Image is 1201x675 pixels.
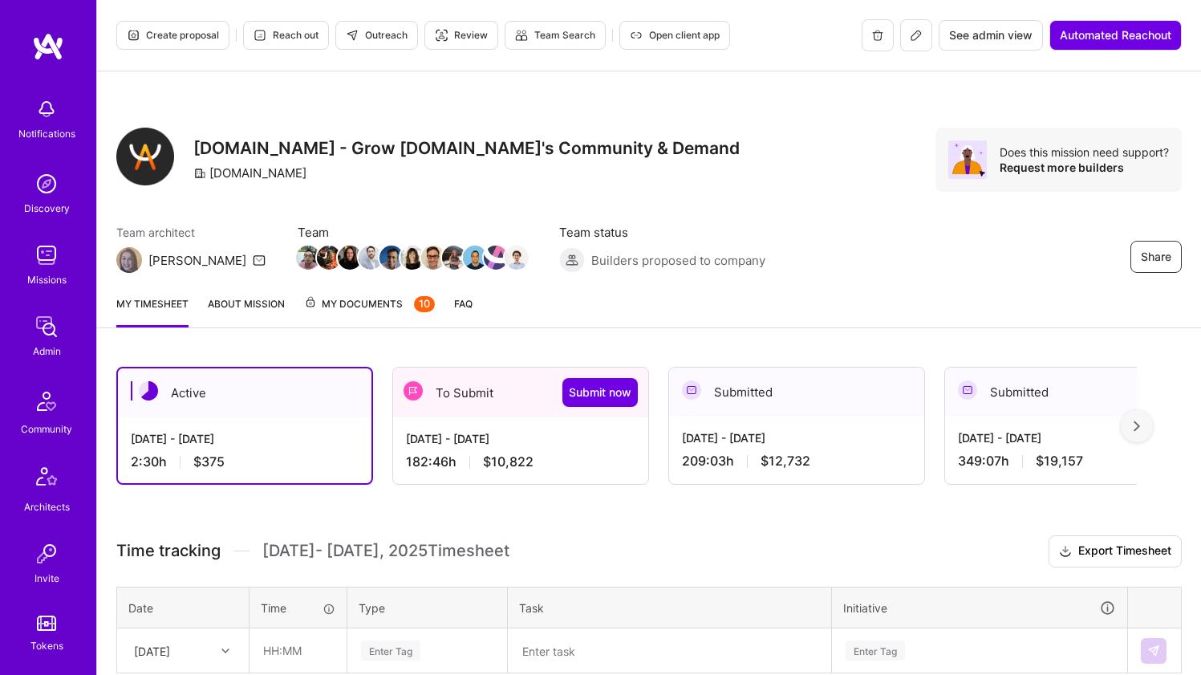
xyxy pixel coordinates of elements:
img: teamwork [30,239,63,271]
a: My timesheet [116,295,189,327]
img: bell [30,93,63,125]
div: Submitted [945,368,1200,417]
span: Team status [559,224,765,241]
div: Enter Tag [846,638,905,663]
i: icon Mail [253,254,266,266]
span: Reach out [254,28,319,43]
div: Submitted [669,368,924,417]
img: Team Member Avatar [421,246,445,270]
span: [DATE] - [DATE] , 2025 Timesheet [262,541,509,561]
img: Company Logo [116,128,174,185]
img: Team Member Avatar [359,246,383,270]
button: See admin view [939,20,1043,51]
div: [DOMAIN_NAME] [193,165,306,181]
a: Team Member Avatar [465,244,485,271]
div: 209:03 h [682,453,911,470]
div: [DATE] - [DATE] [958,429,1187,446]
button: Team Search [505,21,606,50]
div: [DATE] - [DATE] [682,429,911,446]
i: icon Chevron [221,647,229,655]
div: Tokens [30,637,63,654]
img: Team Member Avatar [317,246,341,270]
a: About Mission [208,295,285,327]
span: My Documents [304,295,435,313]
button: Create proposal [116,21,229,50]
button: Share [1130,241,1182,273]
img: Submit [1147,645,1160,657]
button: Review [424,21,498,50]
button: Outreach [335,21,418,50]
img: Avatar [948,140,987,179]
span: Share [1141,249,1171,265]
span: $19,157 [1036,453,1083,470]
div: Community [21,421,72,437]
img: Team Member Avatar [505,246,529,270]
a: Team Member Avatar [423,244,444,271]
button: Open client app [619,21,730,50]
div: Request more builders [1000,160,1169,175]
div: [DATE] - [DATE] [406,430,635,447]
img: Builders proposed to company [559,247,585,273]
img: Team Member Avatar [296,246,320,270]
span: Team architect [116,224,266,241]
img: Active [139,381,158,401]
span: $10,822 [483,453,534,470]
button: Export Timesheet [1049,535,1182,567]
div: Missions [27,271,67,288]
img: right [1134,421,1140,432]
a: Team Member Avatar [485,244,506,271]
div: Initiative [843,599,1116,617]
a: Team Member Avatar [298,244,319,271]
th: Date [117,587,250,628]
span: Builders proposed to company [591,252,765,269]
span: Review [435,28,488,43]
a: Team Member Avatar [444,244,465,271]
button: Automated Reachout [1049,20,1182,51]
img: Submitted [958,380,977,400]
span: Team Search [515,28,595,43]
span: Automated Reachout [1060,27,1171,43]
div: Admin [33,343,61,360]
a: Team Member Avatar [360,244,381,271]
span: Open client app [630,28,720,43]
img: Team Member Avatar [463,246,487,270]
a: Team Member Avatar [319,244,339,271]
div: 2:30 h [131,453,359,470]
div: Invite [34,570,59,587]
div: [DATE] - [DATE] [131,430,359,447]
div: [PERSON_NAME] [148,252,246,269]
a: Team Member Avatar [339,244,360,271]
input: HH:MM [250,629,346,672]
i: icon Proposal [127,29,140,42]
img: Team Architect [116,247,142,273]
div: Discovery [24,200,70,217]
img: Team Member Avatar [484,246,508,270]
div: Does this mission need support? [1000,144,1169,160]
div: 349:07 h [958,453,1187,470]
th: Task [508,587,832,628]
img: Team Member Avatar [379,246,404,270]
span: Team [298,224,527,241]
img: To Submit [404,381,423,401]
img: Team Member Avatar [338,246,362,270]
span: Create proposal [127,28,219,43]
img: Team Member Avatar [400,246,424,270]
div: Enter Tag [361,638,420,663]
img: admin teamwork [30,311,63,343]
span: $375 [193,453,225,470]
img: Architects [27,460,66,498]
i: icon Download [1059,543,1072,560]
span: $12,732 [761,453,810,470]
span: Outreach [346,28,408,43]
div: Active [118,368,371,417]
img: Invite [30,538,63,570]
h3: [DOMAIN_NAME] - Grow [DOMAIN_NAME]'s Community & Demand [193,138,740,158]
span: Submit now [569,384,631,401]
a: FAQ [454,295,473,327]
a: Team Member Avatar [381,244,402,271]
div: 10 [414,296,435,312]
div: Notifications [18,125,75,142]
div: Time [261,600,335,616]
div: Architects [24,498,70,515]
div: [DATE] [134,642,170,659]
